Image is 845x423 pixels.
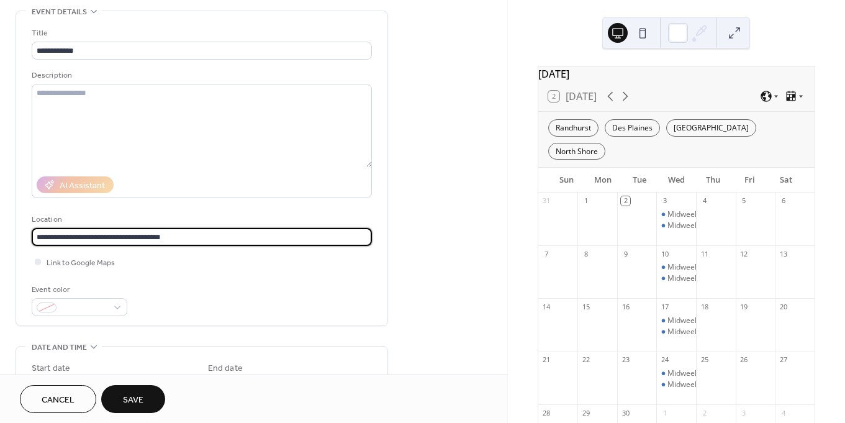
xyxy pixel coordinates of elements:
[700,249,709,258] div: 11
[660,408,669,417] div: 1
[656,316,696,326] div: Midweek - MS
[739,302,749,311] div: 19
[739,408,749,417] div: 3
[548,119,599,137] div: Randhurst
[700,196,709,206] div: 4
[656,327,696,337] div: Midweek - HS
[581,408,590,417] div: 29
[667,273,715,284] div: Midweek - HS
[667,262,716,273] div: Midweek - MS
[32,27,369,40] div: Title
[667,380,715,390] div: Midweek - HS
[656,209,696,220] div: Midweek - MS
[667,316,716,326] div: Midweek - MS
[538,66,815,81] div: [DATE]
[731,168,768,193] div: Fri
[542,355,551,365] div: 21
[779,196,788,206] div: 6
[32,362,70,375] div: Start date
[542,302,551,311] div: 14
[605,119,660,137] div: Des Plaines
[700,355,709,365] div: 25
[667,221,715,231] div: Midweek - HS
[621,196,630,206] div: 2
[667,327,715,337] div: Midweek - HS
[660,196,669,206] div: 3
[656,368,696,379] div: Midweek - MS
[32,6,87,19] span: Event details
[656,273,696,284] div: Midweek - HS
[695,168,731,193] div: Thu
[581,355,590,365] div: 22
[656,380,696,390] div: Midweek - HS
[581,302,590,311] div: 15
[621,408,630,417] div: 30
[666,119,756,137] div: [GEOGRAPHIC_DATA]
[656,262,696,273] div: Midweek - MS
[581,196,590,206] div: 1
[581,249,590,258] div: 8
[658,168,695,193] div: Wed
[101,385,165,413] button: Save
[32,341,87,354] span: Date and time
[700,302,709,311] div: 18
[700,408,709,417] div: 2
[621,355,630,365] div: 23
[42,394,75,407] span: Cancel
[656,221,696,231] div: Midweek - HS
[621,302,630,311] div: 16
[542,408,551,417] div: 28
[548,143,605,160] div: North Shore
[739,196,749,206] div: 5
[768,168,805,193] div: Sat
[585,168,621,193] div: Mon
[779,302,788,311] div: 20
[123,394,143,407] span: Save
[667,368,716,379] div: Midweek - MS
[779,249,788,258] div: 13
[660,249,669,258] div: 10
[548,168,585,193] div: Sun
[542,249,551,258] div: 7
[32,69,369,82] div: Description
[739,355,749,365] div: 26
[779,355,788,365] div: 27
[20,385,96,413] button: Cancel
[32,213,369,226] div: Location
[32,283,125,296] div: Event color
[621,168,658,193] div: Tue
[739,249,749,258] div: 12
[542,196,551,206] div: 31
[660,302,669,311] div: 17
[47,257,115,270] span: Link to Google Maps
[667,209,716,220] div: Midweek - MS
[621,249,630,258] div: 9
[660,355,669,365] div: 24
[779,408,788,417] div: 4
[208,362,243,375] div: End date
